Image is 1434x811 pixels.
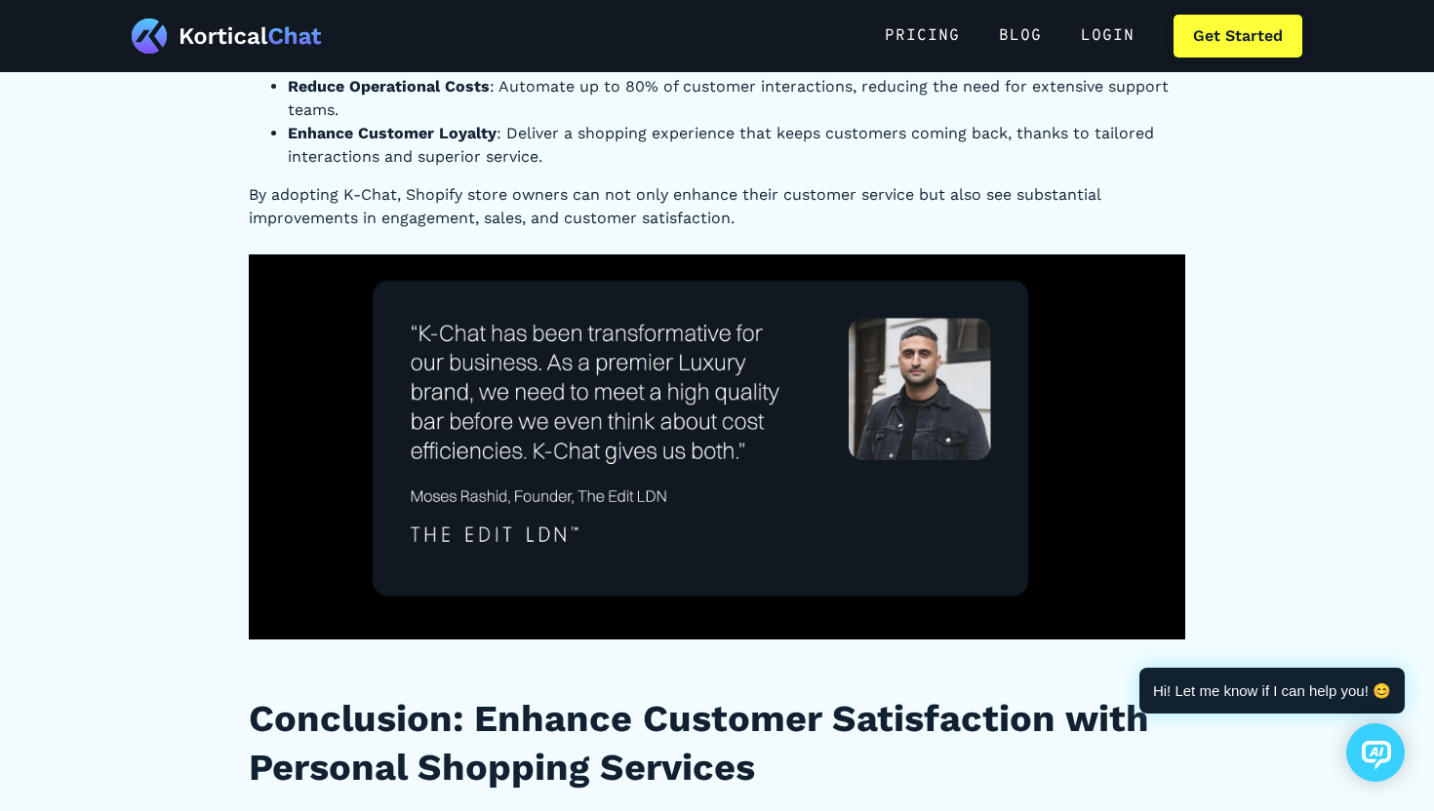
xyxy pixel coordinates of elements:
[288,75,1185,122] li: : Automate up to 80% of customer interactions, reducing the need for extensive support teams.
[865,15,979,58] a: Pricing
[249,183,1185,230] p: By adopting K-Chat, Shopify store owners can not only enhance their customer service but also see...
[288,77,490,96] strong: Reduce Operational Costs
[1174,15,1302,58] a: Get Started
[288,122,1185,169] li: : Deliver a shopping experience that keeps customers coming back, thanks to tailored interactions...
[249,697,1149,788] strong: Conclusion: Enhance Customer Satisfaction with Personal Shopping Services
[979,15,1061,58] a: Blog
[1061,15,1154,58] a: Login
[288,124,497,142] strong: Enhance Customer Loyalty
